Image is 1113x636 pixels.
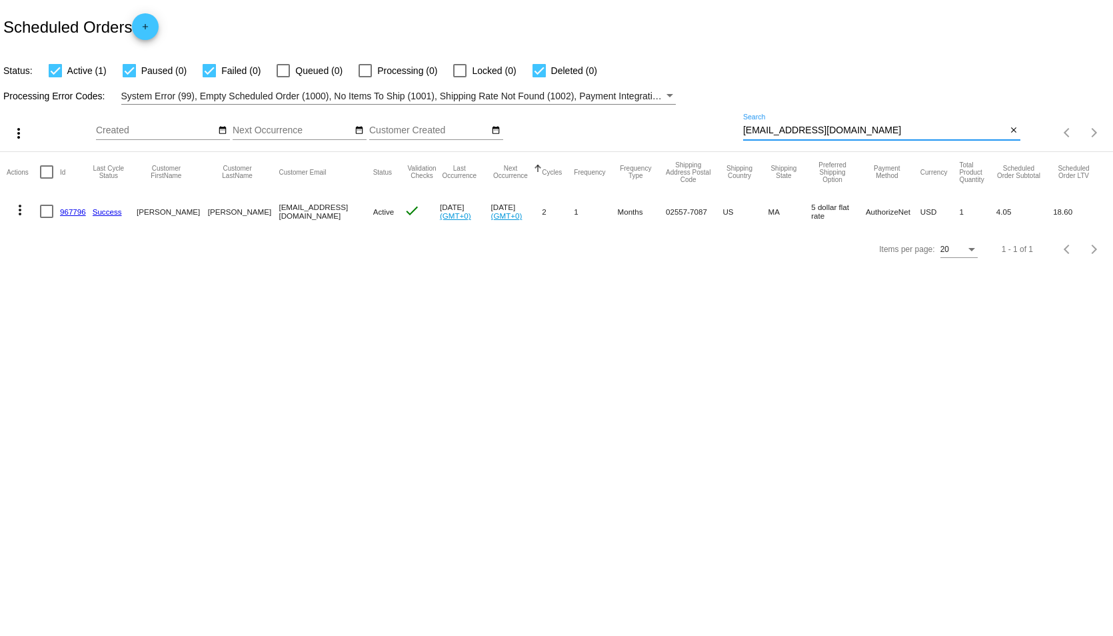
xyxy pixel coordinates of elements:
mat-cell: 02557-7087 [666,192,722,231]
mat-cell: Months [618,192,666,231]
a: (GMT+0) [440,211,471,220]
span: Locked (0) [472,63,516,79]
mat-cell: MA [768,192,812,231]
span: Processing (0) [377,63,437,79]
mat-cell: AuthorizeNet [866,192,920,231]
span: Paused (0) [141,63,187,79]
button: Next page [1081,236,1108,263]
button: Change sorting for Subtotal [996,165,1041,179]
mat-icon: more_vert [12,202,28,218]
button: Change sorting for ShippingState [768,165,800,179]
button: Change sorting for LastOccurrenceUtc [440,165,479,179]
input: Search [743,125,1006,136]
a: Success [93,207,122,216]
mat-cell: [PERSON_NAME] [208,192,279,231]
button: Change sorting for CustomerEmail [279,168,326,176]
mat-cell: 2 [542,192,574,231]
mat-icon: more_vert [11,125,27,141]
button: Next page [1081,119,1108,146]
input: Next Occurrence [233,125,353,136]
mat-icon: check [404,203,420,219]
div: 1 - 1 of 1 [1002,245,1033,254]
mat-cell: [DATE] [440,192,491,231]
mat-select: Filter by Processing Error Codes [121,88,676,105]
button: Change sorting for ShippingCountry [722,165,756,179]
mat-cell: 4.05 [996,192,1053,231]
mat-icon: close [1009,125,1018,136]
button: Change sorting for ShippingPostcode [666,161,710,183]
button: Previous page [1054,236,1081,263]
button: Change sorting for CustomerFirstName [137,165,196,179]
input: Created [96,125,216,136]
button: Change sorting for LifetimeValue [1053,165,1094,179]
div: Items per page: [879,245,934,254]
button: Change sorting for FrequencyType [618,165,654,179]
mat-icon: date_range [218,125,227,136]
button: Change sorting for NextOccurrenceUtc [491,165,531,179]
mat-cell: [DATE] [491,192,543,231]
button: Change sorting for Status [373,168,392,176]
span: Active [373,207,395,216]
mat-cell: [EMAIL_ADDRESS][DOMAIN_NAME] [279,192,373,231]
span: Status: [3,65,33,76]
mat-cell: USD [920,192,960,231]
button: Previous page [1054,119,1081,146]
h2: Scheduled Orders [3,13,159,40]
span: Deleted (0) [551,63,597,79]
mat-cell: 5 dollar flat rate [811,192,866,231]
mat-header-cell: Actions [7,152,40,192]
button: Change sorting for LastProcessingCycleId [93,165,125,179]
button: Change sorting for CurrencyIso [920,168,948,176]
span: Processing Error Codes: [3,91,105,101]
mat-cell: [PERSON_NAME] [137,192,208,231]
button: Clear [1006,124,1020,138]
mat-cell: 18.60 [1053,192,1106,231]
a: (GMT+0) [491,211,523,220]
mat-icon: add [137,22,153,38]
button: Change sorting for PaymentMethod.Type [866,165,908,179]
mat-cell: 1 [574,192,617,231]
mat-header-cell: Validation Checks [404,152,440,192]
mat-cell: 1 [959,192,996,231]
mat-header-cell: Total Product Quantity [959,152,996,192]
a: 967796 [60,207,86,216]
button: Change sorting for PreferredShippingOption [811,161,854,183]
mat-icon: date_range [355,125,364,136]
button: Change sorting for Cycles [542,168,562,176]
button: Change sorting for CustomerLastName [208,165,267,179]
button: Change sorting for Id [60,168,65,176]
mat-icon: date_range [491,125,501,136]
span: 20 [940,245,949,254]
span: Failed (0) [221,63,261,79]
input: Customer Created [369,125,489,136]
span: Queued (0) [295,63,343,79]
mat-select: Items per page: [940,245,978,255]
span: Active (1) [67,63,107,79]
mat-cell: US [722,192,768,231]
button: Change sorting for Frequency [574,168,605,176]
